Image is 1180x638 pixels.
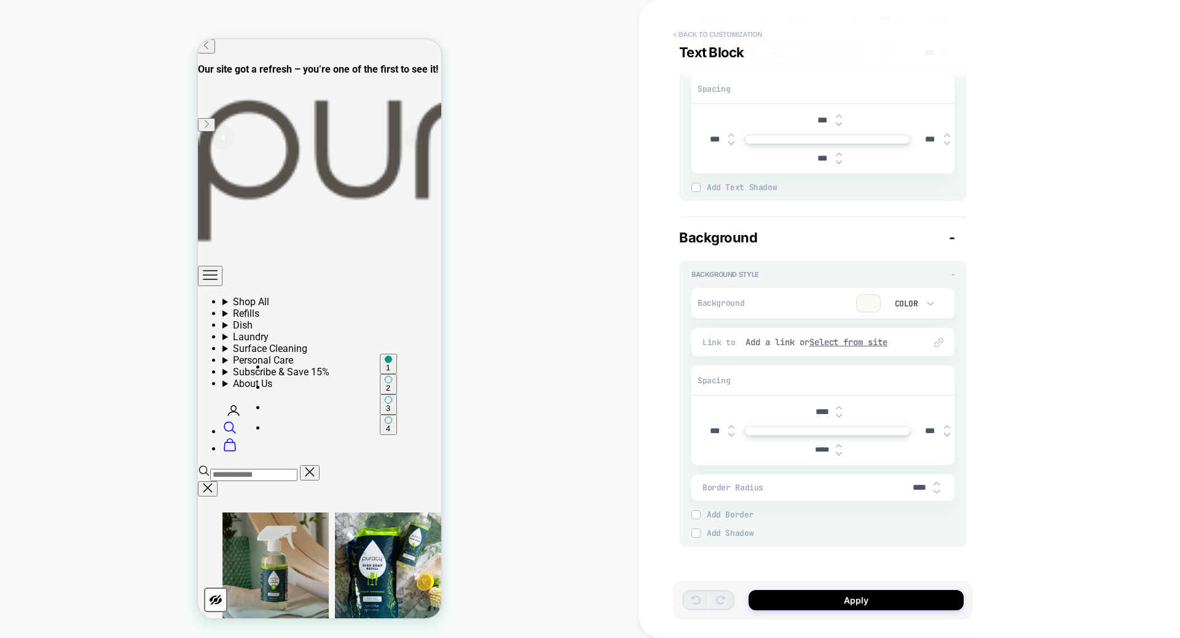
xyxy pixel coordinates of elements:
button: Apply [749,590,964,610]
span: Background [698,298,758,308]
img: up [728,425,734,429]
summary: About Us [25,338,243,350]
span: Background Style [691,270,759,279]
img: down [899,20,905,25]
span: Spacing [698,375,730,386]
img: down [836,452,842,457]
div: Normal [699,14,752,24]
img: down [934,489,940,494]
span: Add Text Shadow [707,182,954,193]
img: down [836,413,842,418]
img: down [728,433,734,437]
img: up [836,152,842,157]
div: Login [25,360,243,381]
img: up [934,481,940,486]
span: Link to [702,337,739,348]
summary: Surface Cleaning [25,303,243,315]
span: Border Radius [702,482,907,493]
summary: Shop All [25,257,243,268]
img: down [836,122,842,127]
summary: Laundry [25,292,243,303]
img: up [944,425,950,429]
summary: Personal Care [25,315,243,327]
span: Add Shadow [707,528,954,538]
summary: Refills [25,268,243,280]
img: down [728,141,734,146]
summary: Dish [25,280,243,292]
input: Search [12,429,100,442]
span: Spacing [698,84,730,94]
u: Select from site [809,337,888,348]
img: up [899,12,905,17]
img: down [944,141,950,146]
img: up [836,114,842,119]
summary: Subscribe & Save 15% [25,327,243,338]
div: Aa [926,14,946,24]
button: < Back to customization [667,25,768,44]
span: Add Border [707,509,954,520]
img: edit [934,338,943,347]
img: down [836,160,842,165]
div: Color [892,298,918,309]
span: - [949,229,955,245]
img: down [944,433,950,437]
button: Color Scheme [6,548,29,573]
img: up [944,133,950,138]
img: up [728,133,734,138]
div: None [789,14,841,24]
div: Text Block [679,44,979,60]
span: Background [679,229,757,245]
img: up [836,444,842,449]
div: Add a link or [745,337,913,348]
span: - [951,270,954,279]
img: up [836,405,842,410]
